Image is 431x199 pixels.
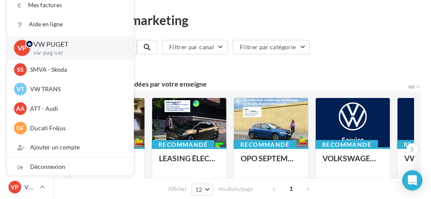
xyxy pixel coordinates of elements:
[30,104,123,113] p: ATT - Audi
[7,15,133,34] a: Aide en ligne
[315,140,378,149] div: Recommandé
[63,81,407,87] div: 6 opérations recommandées par votre enseigne
[30,85,123,93] p: VW TRANS
[234,140,296,149] div: Recommandé
[162,40,228,54] button: Filtrer par canal
[284,182,298,196] span: 1
[323,154,383,171] div: VOLKSWAGEN APRES-VENTE
[30,65,123,74] p: SMVA - Skoda
[30,124,123,132] p: Ducati Fréjus
[233,40,310,54] button: Filtrer par catégorie
[402,170,423,191] div: Open Intercom Messenger
[241,154,301,171] div: OPO SEPTEMBRE 2025
[63,14,421,26] div: Opérations marketing
[33,39,120,49] p: VW PUGET
[17,85,24,93] span: VT
[7,179,46,195] a: VP VW PUGET
[195,186,203,193] span: 12
[16,104,25,113] span: AA
[33,49,120,57] p: vw-pug-ver
[17,65,24,74] span: SS
[7,138,133,157] div: Ajouter un compte
[218,185,253,193] span: résultats/page
[11,183,19,191] span: VP
[159,154,220,171] div: LEASING ÉLECTRIQUE 2025
[25,183,36,191] p: VW PUGET
[168,185,187,193] span: Afficher
[17,124,24,132] span: DF
[7,157,133,177] div: Déconnexion
[18,43,27,53] span: VP
[192,184,213,196] button: 12
[152,140,214,149] div: Recommandé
